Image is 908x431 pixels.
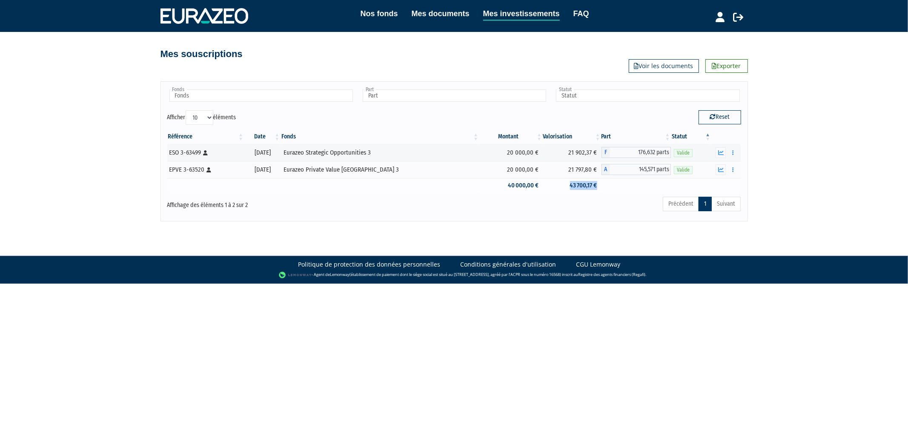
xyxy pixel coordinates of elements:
div: F - Eurazeo Strategic Opportunities 3 [602,147,671,158]
a: Nos fonds [361,8,398,20]
select: Afficheréléments [186,110,213,125]
div: ESO 3-63499 [169,148,242,157]
a: Mes investissements [483,8,560,21]
th: Date: activer pour trier la colonne par ordre croissant [244,129,281,144]
i: [Français] Personne physique [203,150,208,155]
th: Montant: activer pour trier la colonne par ordre croissant [479,129,543,144]
a: Voir les documents [629,59,699,73]
span: Valide [674,149,693,157]
td: 20 000,00 € [479,161,543,178]
h4: Mes souscriptions [160,49,243,59]
a: Politique de protection des données personnelles [298,260,441,269]
span: A [602,164,610,175]
a: 1 [699,197,712,211]
div: EPVE 3-63520 [169,165,242,174]
a: Exporter [705,59,748,73]
a: Conditions générales d'utilisation [461,260,556,269]
a: Lemonway [330,272,349,277]
div: A - Eurazeo Private Value Europe 3 [602,164,671,175]
th: Référence : activer pour trier la colonne par ordre croissant [167,129,245,144]
div: [DATE] [247,148,278,157]
span: 176,632 parts [610,147,671,158]
a: Mes documents [412,8,470,20]
a: Suivant [711,197,741,211]
td: 40 000,00 € [479,178,543,193]
td: 20 000,00 € [479,144,543,161]
a: CGU Lemonway [576,260,621,269]
div: [DATE] [247,165,278,174]
span: 145,571 parts [610,164,671,175]
label: Afficher éléments [167,110,236,125]
th: Statut : activer pour trier la colonne par ordre d&eacute;croissant [671,129,711,144]
a: Précédent [663,197,699,211]
span: F [602,147,610,158]
i: [Français] Personne physique [207,167,212,172]
div: Eurazeo Strategic Opportunities 3 [284,148,476,157]
a: FAQ [573,8,589,20]
td: 21 902,37 € [543,144,602,161]
th: Valorisation: activer pour trier la colonne par ordre croissant [543,129,602,144]
div: Affichage des éléments 1 à 2 sur 2 [167,196,399,210]
button: Reset [699,110,741,124]
div: - Agent de (établissement de paiement dont le siège social est situé au [STREET_ADDRESS], agréé p... [9,271,899,279]
th: Fonds: activer pour trier la colonne par ordre croissant [281,129,479,144]
img: logo-lemonway.png [279,271,312,279]
td: 43 700,17 € [543,178,602,193]
img: 1732889491-logotype_eurazeo_blanc_rvb.png [160,8,248,23]
div: Eurazeo Private Value [GEOGRAPHIC_DATA] 3 [284,165,476,174]
td: 21 797,80 € [543,161,602,178]
span: Valide [674,166,693,174]
th: Part: activer pour trier la colonne par ordre croissant [602,129,671,144]
a: Registre des agents financiers (Regafi) [578,272,645,277]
